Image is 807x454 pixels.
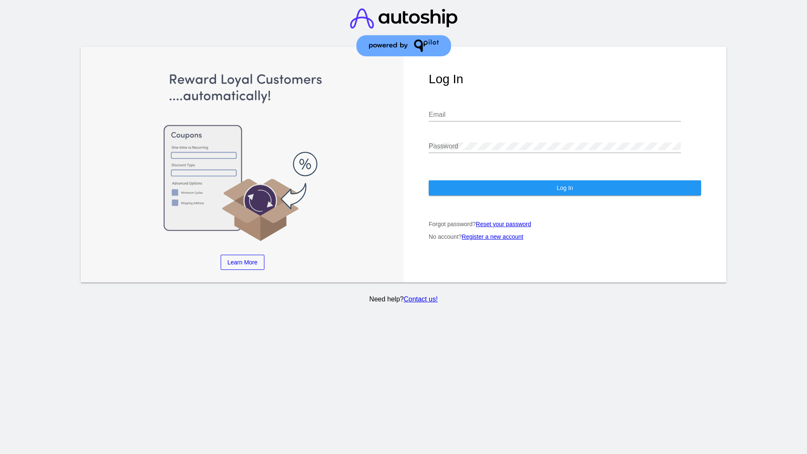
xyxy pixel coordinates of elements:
[429,111,681,119] input: Email
[429,233,701,240] p: No account?
[462,233,523,240] a: Register a new account
[429,72,701,86] h1: Log In
[106,72,379,242] img: Apply Coupons Automatically to Scheduled Orders with QPilot
[403,296,438,303] a: Contact us!
[227,259,258,266] span: Learn More
[556,185,573,191] span: Log In
[79,296,728,303] p: Need help?
[221,255,264,270] a: Learn More
[429,221,701,227] p: Forgot password?
[429,180,701,195] button: Log In
[476,221,531,227] a: Reset your password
